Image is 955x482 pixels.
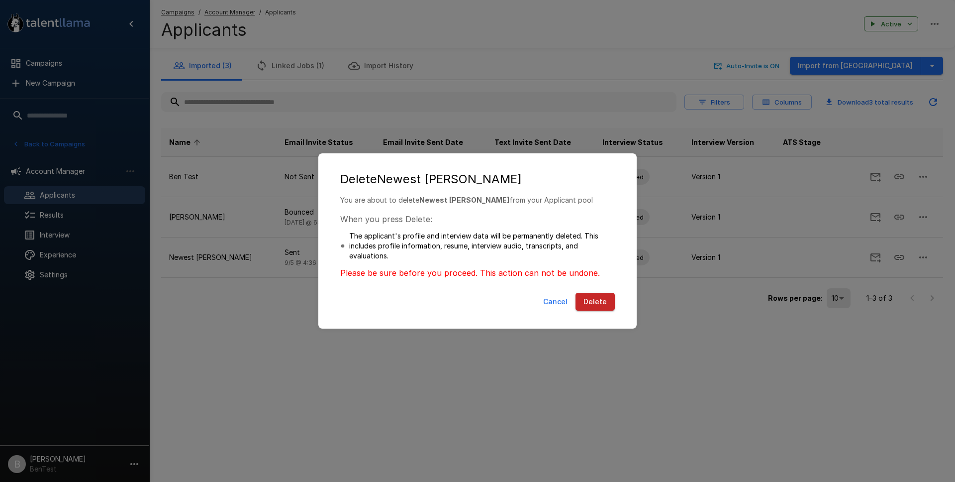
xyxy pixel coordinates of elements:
[340,267,615,279] p: Please be sure before you proceed. This action can not be undone.
[349,231,615,261] p: The applicant's profile and interview data will be permanently deleted. This includes profile inf...
[340,213,615,225] p: When you press Delete:
[575,293,615,311] button: Delete
[340,195,615,205] p: You are about to delete from your Applicant pool
[419,196,509,204] b: Newest [PERSON_NAME]
[328,163,627,195] h2: Delete Newest [PERSON_NAME]
[539,293,572,311] button: Cancel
